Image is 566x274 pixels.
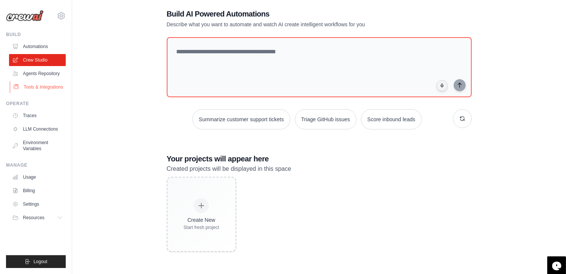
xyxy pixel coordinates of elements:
[167,164,472,174] p: Created projects will be displayed in this space
[33,259,47,265] span: Logout
[9,198,66,210] a: Settings
[9,137,66,155] a: Environment Variables
[361,109,422,129] button: Score inbound leads
[10,81,66,93] a: Tools & Integrations
[9,68,66,80] a: Agents Repository
[167,21,419,28] p: Describe what you want to automate and watch AI create intelligent workflows for you
[167,9,419,19] h1: Build AI Powered Automations
[184,224,219,230] div: Start fresh project
[9,185,66,197] a: Billing
[9,54,66,66] a: Crew Studio
[9,41,66,53] a: Automations
[167,154,472,164] h3: Your projects will appear here
[295,109,356,129] button: Triage GitHub issues
[9,171,66,183] a: Usage
[453,109,472,128] button: Get new suggestions
[23,215,44,221] span: Resources
[192,109,290,129] button: Summarize customer support tickets
[6,255,66,268] button: Logout
[9,212,66,224] button: Resources
[436,80,448,91] button: Click to speak your automation idea
[184,216,219,224] div: Create New
[9,123,66,135] a: LLM Connections
[6,101,66,107] div: Operate
[6,10,44,21] img: Logo
[9,110,66,122] a: Traces
[6,32,66,38] div: Build
[6,162,66,168] div: Manage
